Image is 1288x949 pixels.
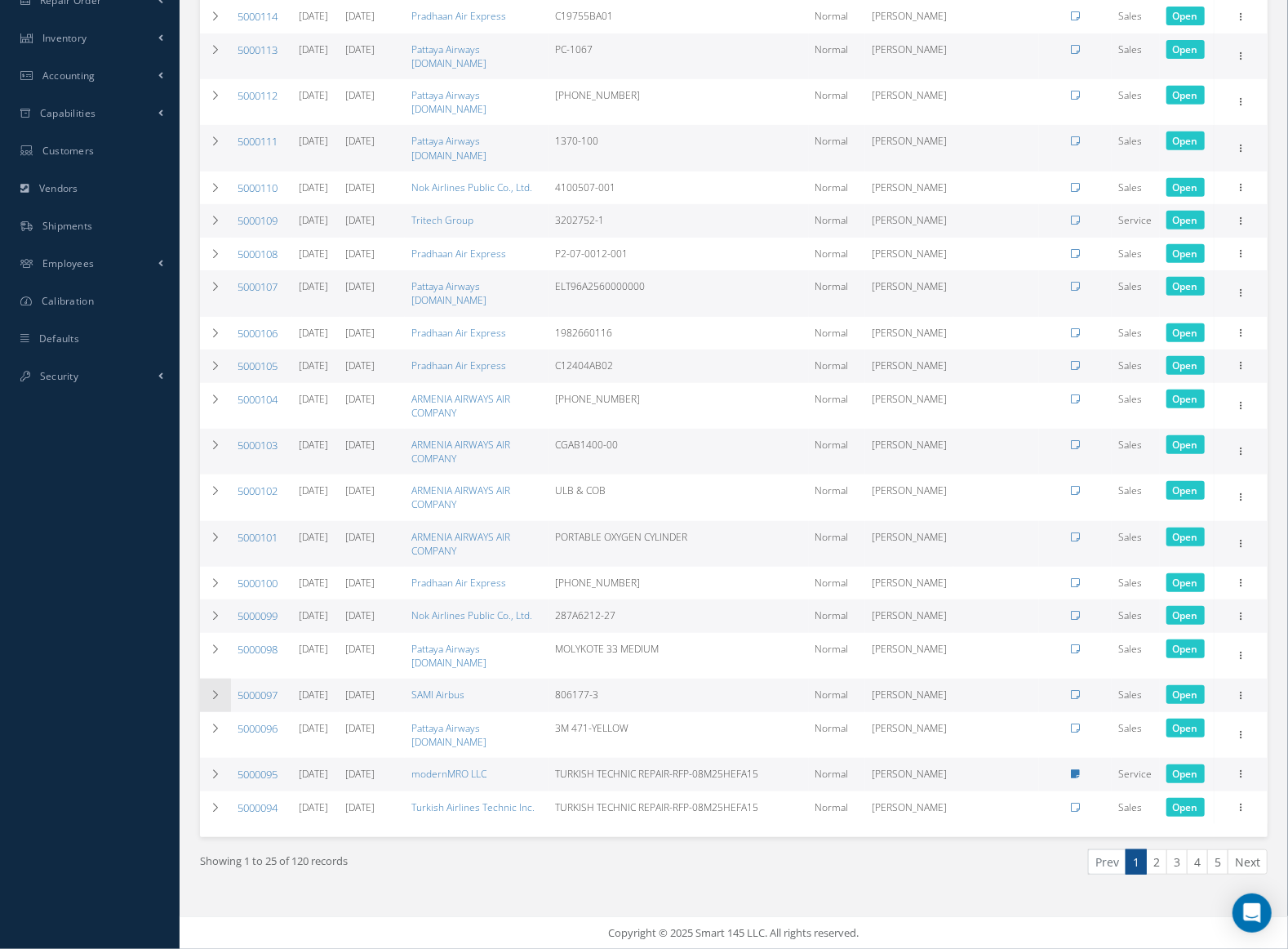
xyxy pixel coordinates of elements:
span: Security [40,369,78,383]
a: 5000104 [238,392,278,407]
span: Sales [1118,688,1142,702]
td: 3M 471-YELLOW [549,712,808,758]
td: [PHONE_NUMBER] [549,79,808,125]
span: Click to change it [1166,40,1205,59]
a: 5000112 [238,88,278,103]
td: Normal [809,679,865,712]
div: Open Intercom Messenger [1232,893,1272,933]
a: 5 [1207,849,1228,875]
td: [DATE] [292,791,339,825]
a: Nok Airlines Public Co., Ltd. [411,180,532,194]
td: [PERSON_NAME] [865,633,953,679]
a: 5000094 [238,800,278,815]
td: [DATE] [292,238,339,271]
a: 3 [1166,849,1188,875]
td: [DATE] [292,79,339,125]
td: TURKISH TECHNIC REPAIR-RFP-08M25HEFA15 [549,791,808,825]
span: Calibration [42,294,94,308]
span: Click to change it [1166,178,1205,197]
a: [DATE] [346,721,375,735]
span: Click to change it [1166,323,1205,342]
span: Sales [1118,326,1142,340]
a: [DATE] [346,483,375,497]
td: [DATE] [292,383,339,429]
td: 806177-3 [549,679,808,712]
a: [DATE] [346,134,375,148]
a: [DATE] [346,88,375,102]
span: Defaults [39,332,79,345]
td: Normal [809,712,865,758]
a: Next [1228,849,1268,875]
td: Normal [809,429,865,474]
td: [PERSON_NAME] [865,350,953,383]
a: modernMRO LLC [411,767,486,781]
td: Normal [809,270,865,316]
td: Normal [809,474,865,520]
a: 5000105 [238,359,278,373]
td: [PERSON_NAME] [865,712,953,758]
a: ARMENIA AIRWAYS AIR COMPANY [411,530,510,558]
span: Sales [1118,721,1142,735]
a: 4 [1187,849,1208,875]
a: [DATE] [346,359,375,372]
td: [DATE] [292,567,339,600]
a: 5000102 [238,483,278,498]
a: 5000103 [238,438,278,452]
span: Sales [1118,438,1142,452]
span: Click to change it [1166,244,1205,263]
td: [DATE] [292,429,339,474]
a: Pradhaan Air Express [411,326,506,340]
span: Click to change it [1166,481,1205,500]
a: Pattaya Airways [DOMAIN_NAME] [411,42,486,70]
td: [DATE] [292,712,339,758]
a: Pattaya Airways [DOMAIN_NAME] [411,642,486,670]
a: 5000108 [238,247,278,261]
a: [DATE] [346,326,375,340]
td: Normal [809,567,865,600]
td: [DATE] [292,125,339,171]
a: [DATE] [346,279,375,293]
a: 5000101 [238,530,278,545]
span: Click to change it [1166,211,1205,229]
span: Shipments [42,219,93,233]
a: 5000109 [238,213,278,228]
span: Sales [1118,279,1142,293]
td: Normal [809,238,865,271]
td: 1370-100 [549,125,808,171]
a: [DATE] [346,608,375,622]
a: ARMENIA AIRWAYS AIR COMPANY [411,392,510,420]
span: Click to change it [1166,685,1205,704]
span: Accounting [42,69,95,82]
a: 5000107 [238,279,278,294]
span: Vendors [39,181,78,195]
td: Normal [809,125,865,171]
td: [DATE] [292,521,339,567]
td: [PERSON_NAME] [865,238,953,271]
span: Click to change it [1166,356,1205,375]
td: [DATE] [292,599,339,633]
span: Sales [1118,392,1142,406]
a: Tritech Group [411,213,473,227]
td: [DATE] [292,679,339,712]
a: ARMENIA AIRWAYS AIR COMPANY [411,438,510,466]
td: [PERSON_NAME] [865,204,953,238]
td: 3202752-1 [549,204,808,238]
td: Normal [809,758,865,791]
td: C12404AB02 [549,350,808,383]
a: [DATE] [346,9,375,23]
a: 5000095 [238,767,278,782]
span: Sales [1118,9,1142,23]
span: Sales [1118,88,1142,102]
span: Sales [1118,642,1142,656]
a: ARMENIA AIRWAYS AIR COMPANY [411,483,510,511]
td: [PERSON_NAME] [865,317,953,350]
span: Customers [42,144,95,158]
td: 4100507-001 [549,172,808,205]
td: Normal [809,633,865,679]
span: Click to change it [1166,86,1205,105]
span: Click to change it [1166,390,1205,408]
span: Capabilities [40,106,96,120]
td: [DATE] [292,270,339,316]
a: [DATE] [346,642,375,656]
td: PORTABLE OXYGEN CYLINDER [549,521,808,567]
